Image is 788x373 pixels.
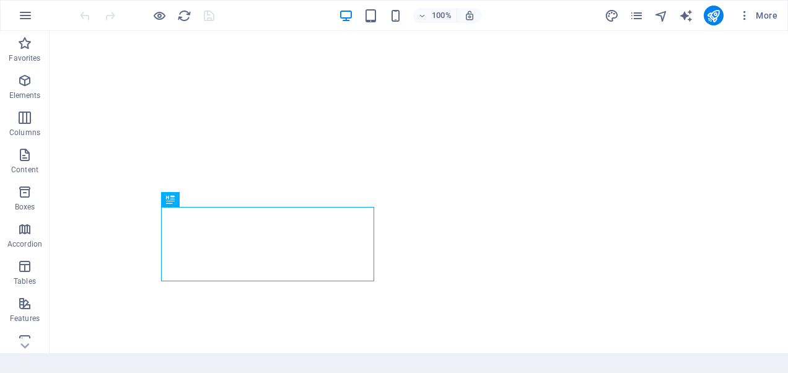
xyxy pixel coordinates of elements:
h6: 100% [432,8,452,23]
i: Navigator [654,9,668,23]
p: Accordion [7,239,42,249]
button: pages [629,8,644,23]
p: Tables [14,276,36,286]
button: More [733,6,782,25]
span: More [738,9,777,22]
button: text_generator [679,8,694,23]
p: Favorites [9,53,40,63]
button: publish [704,6,724,25]
i: Design (Ctrl+Alt+Y) [605,9,619,23]
button: navigator [654,8,669,23]
p: Elements [9,90,41,100]
i: Pages (Ctrl+Alt+S) [629,9,644,23]
button: design [605,8,619,23]
button: reload [177,8,191,23]
button: Click here to leave preview mode and continue editing [152,8,167,23]
p: Boxes [15,202,35,212]
p: Columns [9,128,40,138]
p: Content [11,165,38,175]
i: On resize automatically adjust zoom level to fit chosen device. [464,10,475,21]
button: 100% [413,8,457,23]
p: Features [10,314,40,323]
i: Publish [706,9,720,23]
i: AI Writer [679,9,693,23]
